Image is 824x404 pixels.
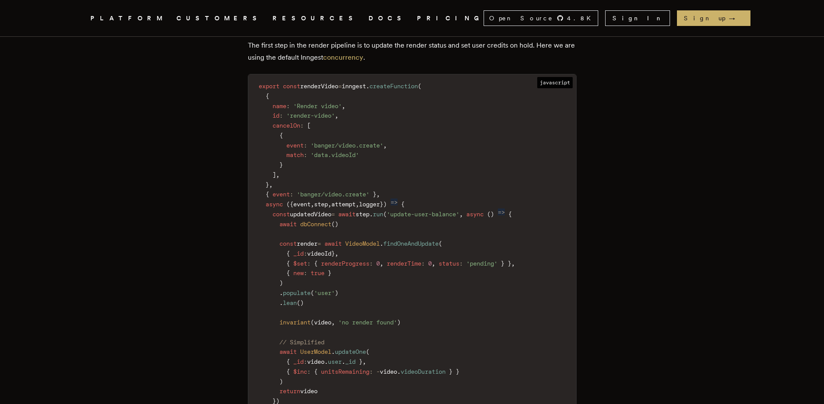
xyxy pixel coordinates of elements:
span: , [380,260,383,267]
span: : [286,103,290,109]
span: . [369,211,373,218]
button: PLATFORM [90,13,166,24]
span: } [373,191,376,198]
span: . [366,83,369,90]
a: PRICING [417,13,484,24]
span: , [342,103,345,109]
span: ) [300,299,304,306]
span: Open Source [489,14,553,22]
span: ) [335,289,338,296]
span: inngest [342,83,366,90]
span: . [324,358,328,365]
span: 'banger/video.create' [297,191,369,198]
span: { [279,132,283,139]
span: : [459,260,463,267]
span: return [279,388,300,394]
span: 0 [428,260,432,267]
span: updateOne [335,348,366,355]
span: { [314,368,317,375]
span: { [266,93,269,99]
span: cancelOn [273,122,300,129]
button: RESOURCES [273,13,358,24]
span: videoDuration [401,368,446,375]
span: : [279,112,283,119]
span: video [314,319,331,326]
span: 'user' [314,289,335,296]
span: renderProgress [321,260,369,267]
span: { [266,191,269,198]
span: : [369,260,373,267]
span: 'pending' [466,260,497,267]
span: step [314,201,328,208]
span: new [293,269,304,276]
span: 'no render found' [338,319,397,326]
span: ( [311,289,314,296]
span: { [286,269,290,276]
span: ( [418,83,421,90]
span: populate [283,289,311,296]
span: ( [286,201,290,208]
span: } [449,368,452,375]
span: 0 [376,260,380,267]
span: } [501,260,504,267]
a: DOCS [369,13,407,24]
span: . [342,358,345,365]
span: step [356,211,369,218]
a: Sign In [605,10,670,26]
span: : [307,260,311,267]
span: { [286,368,290,375]
span: dbConnect [300,221,331,228]
span: ) [279,378,283,385]
span: : [304,358,307,365]
span: ( [297,299,300,306]
span: , [276,171,279,178]
span: UserModel [300,348,331,355]
span: , [335,250,338,257]
span: → [729,14,744,22]
span: { [314,260,317,267]
span: { [286,358,290,365]
span: 4.8 K [567,14,596,22]
span: 'Render video' [293,103,342,109]
span: updatedVideo [290,211,331,218]
span: ( [331,221,335,228]
span: 'banger/video.create' [311,142,383,149]
a: Sign up [677,10,750,26]
span: 'data.videoId' [311,151,359,158]
span: . [279,299,283,306]
span: , [328,201,331,208]
span: ) [335,221,338,228]
span: name [273,103,286,109]
span: await [324,240,342,247]
span: } [359,358,362,365]
span: 'update-user-balance' [387,211,459,218]
span: ( [311,319,314,326]
span: videoId [307,250,331,257]
p: The first step in the render pipeline is to update the render status and set user credits on hold... [248,39,577,64]
span: _id [293,250,304,257]
span: run [373,211,383,218]
span: { [508,211,512,218]
span: } [328,269,331,276]
span: render [297,240,317,247]
span: 'render-video' [286,112,335,119]
span: createFunction [369,83,418,90]
span: logger [359,201,380,208]
span: . [331,348,335,355]
span: lean [283,299,297,306]
span: id [273,112,279,119]
span: findOneAndUpdate [383,240,439,247]
span: $set [293,260,307,267]
span: { [286,260,290,267]
span: video [300,388,317,394]
span: video [380,368,397,375]
span: await [279,221,297,228]
a: CUSTOMERS [176,13,262,24]
span: javascript [537,77,573,88]
span: renderVideo [300,83,338,90]
span: true [311,269,324,276]
span: } [279,161,283,168]
span: } [331,250,335,257]
span: await [279,348,297,355]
